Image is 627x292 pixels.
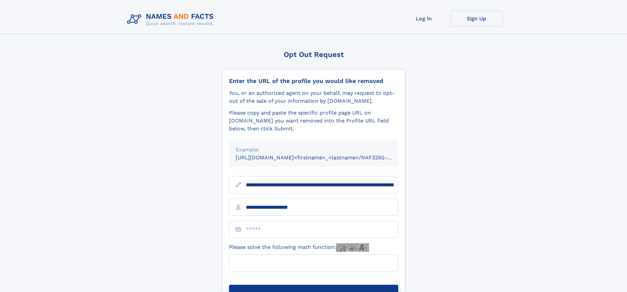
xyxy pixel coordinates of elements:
[236,154,411,161] small: [URL][DOMAIN_NAME]<firstname>_<lastname>/NAF325G-xxxxxxxx
[229,77,398,85] div: Enter the URL of the profile you would like removed
[229,109,398,133] div: Please copy and paste the specific profile page URL on [DOMAIN_NAME] you want removed into the Pr...
[229,243,369,252] label: Please solve the following math function:
[398,11,450,27] a: Log In
[229,89,398,105] div: You, or an authorized agent on your behalf, may request to opt-out of the sale of your informatio...
[236,146,392,154] div: Example:
[222,50,405,59] div: Opt Out Request
[450,11,503,27] a: Sign Up
[124,11,219,28] img: Logo Names and Facts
